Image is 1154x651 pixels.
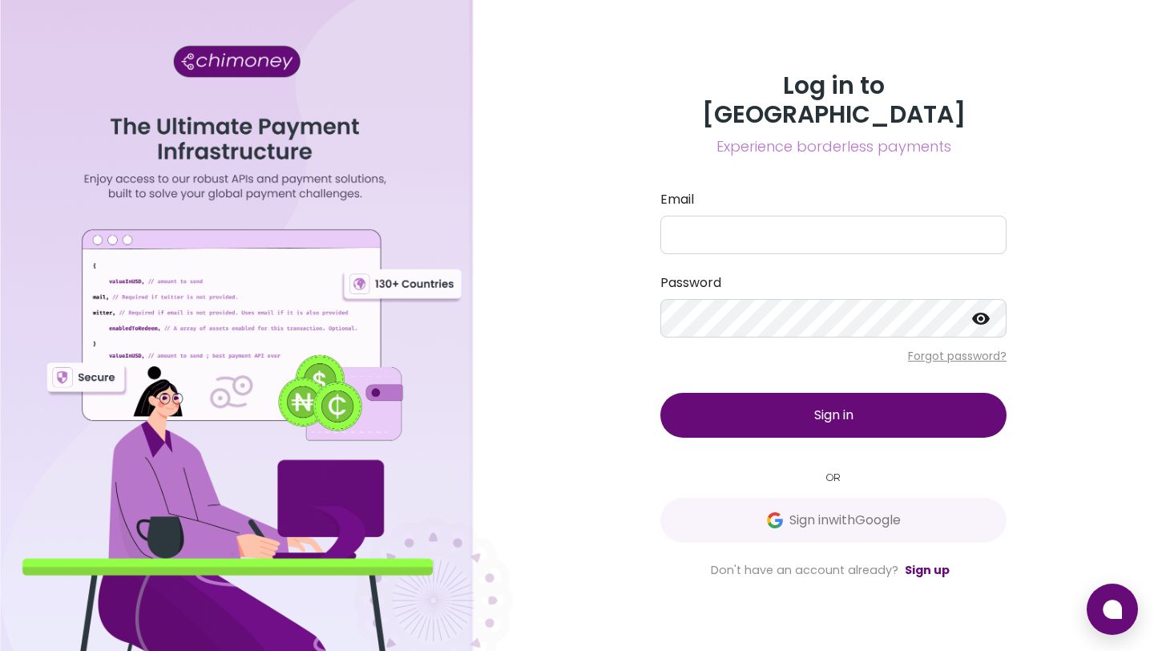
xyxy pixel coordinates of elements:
[711,562,898,578] span: Don't have an account already?
[660,348,1007,364] p: Forgot password?
[1087,584,1138,635] button: Open chat window
[660,498,1007,543] button: GoogleSign inwithGoogle
[905,562,950,578] a: Sign up
[660,71,1007,129] h3: Log in to [GEOGRAPHIC_DATA]
[660,393,1007,438] button: Sign in
[660,135,1007,158] span: Experience borderless payments
[660,470,1007,485] small: OR
[660,190,1007,209] label: Email
[789,511,901,530] span: Sign in with Google
[660,273,1007,293] label: Password
[767,512,783,528] img: Google
[814,406,853,424] span: Sign in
